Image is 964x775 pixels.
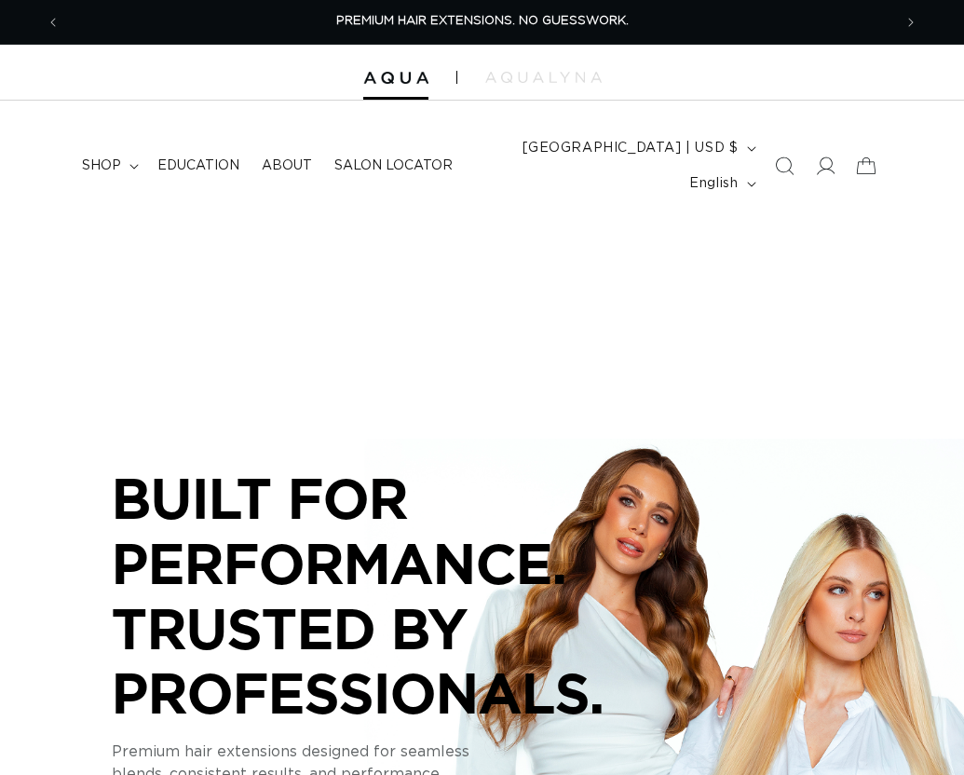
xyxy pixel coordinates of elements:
span: PREMIUM HAIR EXTENSIONS. NO GUESSWORK. [336,15,629,27]
img: aqualyna.com [485,72,602,83]
span: Education [157,157,239,174]
a: About [251,146,323,185]
summary: shop [71,146,146,185]
span: About [262,157,312,174]
span: shop [82,157,121,174]
span: Salon Locator [334,157,453,174]
button: [GEOGRAPHIC_DATA] | USD $ [511,130,764,166]
p: BUILT FOR PERFORMANCE. TRUSTED BY PROFESSIONALS. [112,466,671,725]
summary: Search [764,145,805,186]
img: Aqua Hair Extensions [363,72,428,85]
a: Education [146,146,251,185]
a: Salon Locator [323,146,464,185]
button: Previous announcement [33,5,74,40]
span: English [689,174,738,194]
button: English [678,166,763,201]
button: Next announcement [890,5,931,40]
span: [GEOGRAPHIC_DATA] | USD $ [523,139,739,158]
